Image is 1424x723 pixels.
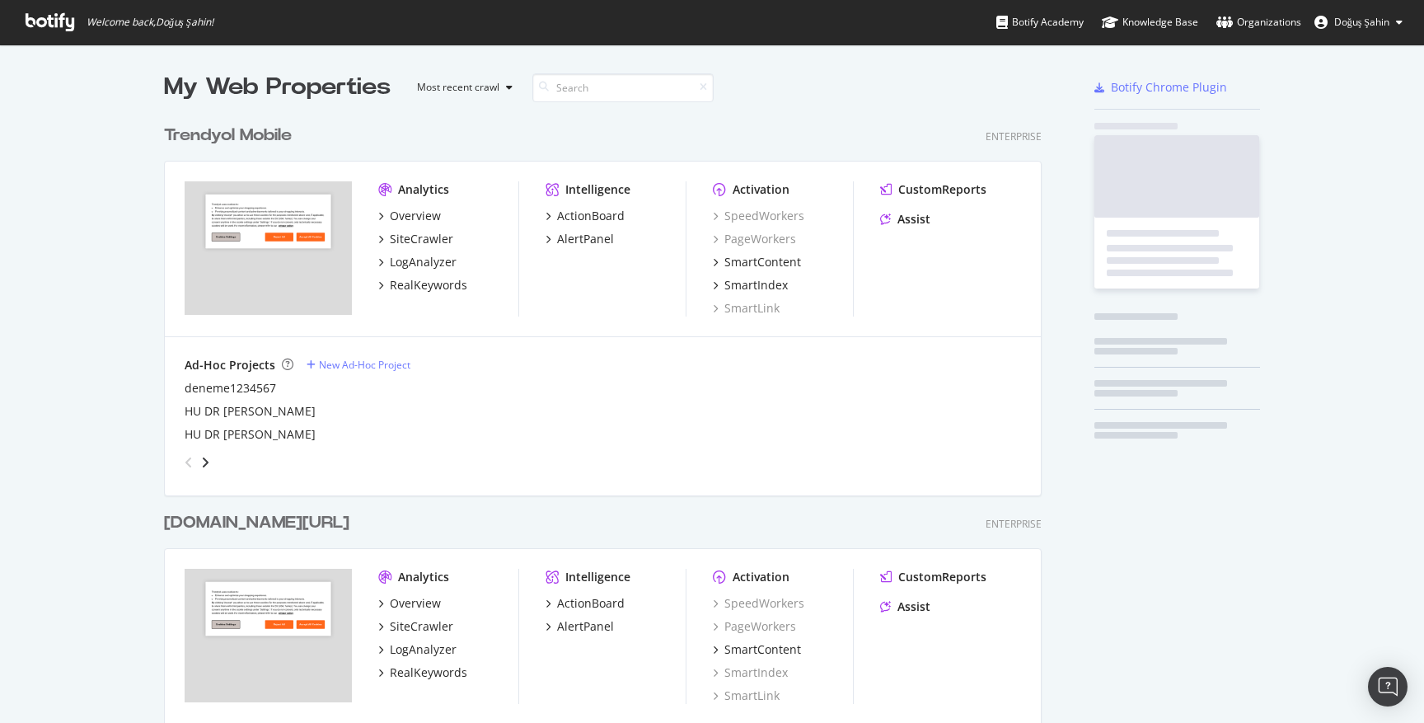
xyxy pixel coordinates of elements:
a: SmartLink [713,688,780,704]
a: Trendyol Mobile [164,124,298,148]
div: Open Intercom Messenger [1368,667,1408,707]
div: Botify Academy [996,14,1084,31]
a: AlertPanel [546,618,614,635]
a: deneme1234567 [185,380,276,397]
a: Assist [880,599,930,615]
a: CustomReports [880,569,986,585]
div: My Web Properties [164,71,391,104]
a: LogAnalyzer [378,641,457,658]
a: ActionBoard [546,595,625,612]
a: SmartLink [713,300,780,317]
div: New Ad-Hoc Project [319,358,410,372]
div: AlertPanel [557,231,614,247]
div: Trendyol Mobile [164,124,292,148]
a: Assist [880,211,930,228]
div: Most recent crawl [417,82,499,92]
div: Overview [390,208,441,224]
a: SmartIndex [713,664,788,681]
a: CustomReports [880,181,986,198]
a: SiteCrawler [378,618,453,635]
div: Activation [733,181,789,198]
a: [DOMAIN_NAME][URL] [164,511,356,535]
div: Assist [897,211,930,228]
a: New Ad-Hoc Project [307,358,410,372]
a: HU DR [PERSON_NAME] [185,403,316,420]
div: Overview [390,595,441,612]
div: Analytics [398,569,449,585]
div: ActionBoard [557,208,625,224]
a: LogAnalyzer [378,254,457,270]
a: SmartIndex [713,277,788,293]
div: Organizations [1216,14,1301,31]
span: Welcome back, Doğuş Şahin ! [87,16,213,29]
a: HU DR [PERSON_NAME] [185,426,316,443]
div: Enterprise [986,517,1042,531]
div: Activation [733,569,789,585]
div: angle-right [199,454,211,471]
div: angle-left [178,449,199,476]
a: Botify Chrome Plugin [1094,79,1227,96]
div: SiteCrawler [390,618,453,635]
button: Most recent crawl [404,74,519,101]
a: SpeedWorkers [713,208,804,224]
a: PageWorkers [713,618,796,635]
div: LogAnalyzer [390,254,457,270]
div: Botify Chrome Plugin [1111,79,1227,96]
div: RealKeywords [390,664,467,681]
div: Analytics [398,181,449,198]
a: Overview [378,595,441,612]
div: AlertPanel [557,618,614,635]
div: ActionBoard [557,595,625,612]
div: RealKeywords [390,277,467,293]
a: SmartContent [713,641,801,658]
a: PageWorkers [713,231,796,247]
div: SmartIndex [724,277,788,293]
a: SmartContent [713,254,801,270]
div: CustomReports [898,569,986,585]
a: RealKeywords [378,664,467,681]
a: RealKeywords [378,277,467,293]
div: [DOMAIN_NAME][URL] [164,511,349,535]
img: trendyol.com/ar [185,569,352,702]
a: AlertPanel [546,231,614,247]
div: Intelligence [565,181,630,198]
a: Overview [378,208,441,224]
div: SmartContent [724,641,801,658]
div: LogAnalyzer [390,641,457,658]
div: Ad-Hoc Projects [185,357,275,373]
div: Enterprise [986,129,1042,143]
a: SiteCrawler [378,231,453,247]
div: CustomReports [898,181,986,198]
button: Doğuş Şahin [1301,9,1416,35]
img: trendyol.com [185,181,352,315]
input: Search [532,73,714,102]
div: Assist [897,599,930,615]
div: SiteCrawler [390,231,453,247]
div: SmartContent [724,254,801,270]
div: Knowledge Base [1102,14,1198,31]
div: Intelligence [565,569,630,585]
a: SpeedWorkers [713,595,804,612]
a: ActionBoard [546,208,625,224]
span: Doğuş Şahin [1334,15,1389,29]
